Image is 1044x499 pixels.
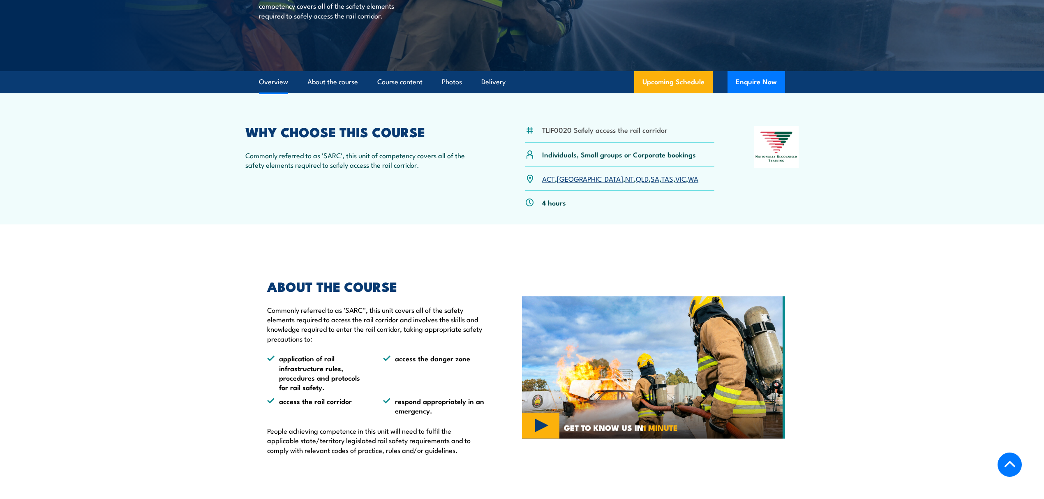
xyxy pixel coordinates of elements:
[267,305,484,344] p: Commonly referred to as 'SARC'', this unit covers all of the safety elements required to access t...
[754,126,799,168] img: Nationally Recognised Training logo.
[542,198,566,207] p: 4 hours
[651,173,659,183] a: SA
[728,71,785,93] button: Enquire Now
[564,424,678,431] span: GET TO KNOW US IN
[542,173,555,183] a: ACT
[643,421,678,433] strong: 1 MINUTE
[481,71,506,93] a: Delivery
[542,125,668,134] li: TLIF0020 Safely access the rail corridor
[522,296,785,439] img: hero-image
[636,173,649,183] a: QLD
[442,71,462,93] a: Photos
[688,173,698,183] a: WA
[267,426,484,455] p: People achieving competence in this unit will need to fulfil the applicable state/territory legis...
[634,71,713,93] a: Upcoming Schedule
[307,71,358,93] a: About the course
[661,173,673,183] a: TAS
[259,71,288,93] a: Overview
[267,280,484,292] h2: ABOUT THE COURSE
[557,173,623,183] a: [GEOGRAPHIC_DATA]
[542,150,696,159] p: Individuals, Small groups or Corporate bookings
[542,174,698,183] p: , , , , , , ,
[383,396,484,416] li: respond appropriately in an emergency.
[383,353,484,392] li: access the danger zone
[377,71,423,93] a: Course content
[245,150,485,170] p: Commonly referred to as 'SARC', this unit of competency covers all of the safety elements require...
[267,396,368,416] li: access the rail corridor
[675,173,686,183] a: VIC
[267,353,368,392] li: application of rail infrastructure rules, procedures and protocols for rail safety.
[625,173,634,183] a: NT
[245,126,485,137] h2: WHY CHOOSE THIS COURSE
